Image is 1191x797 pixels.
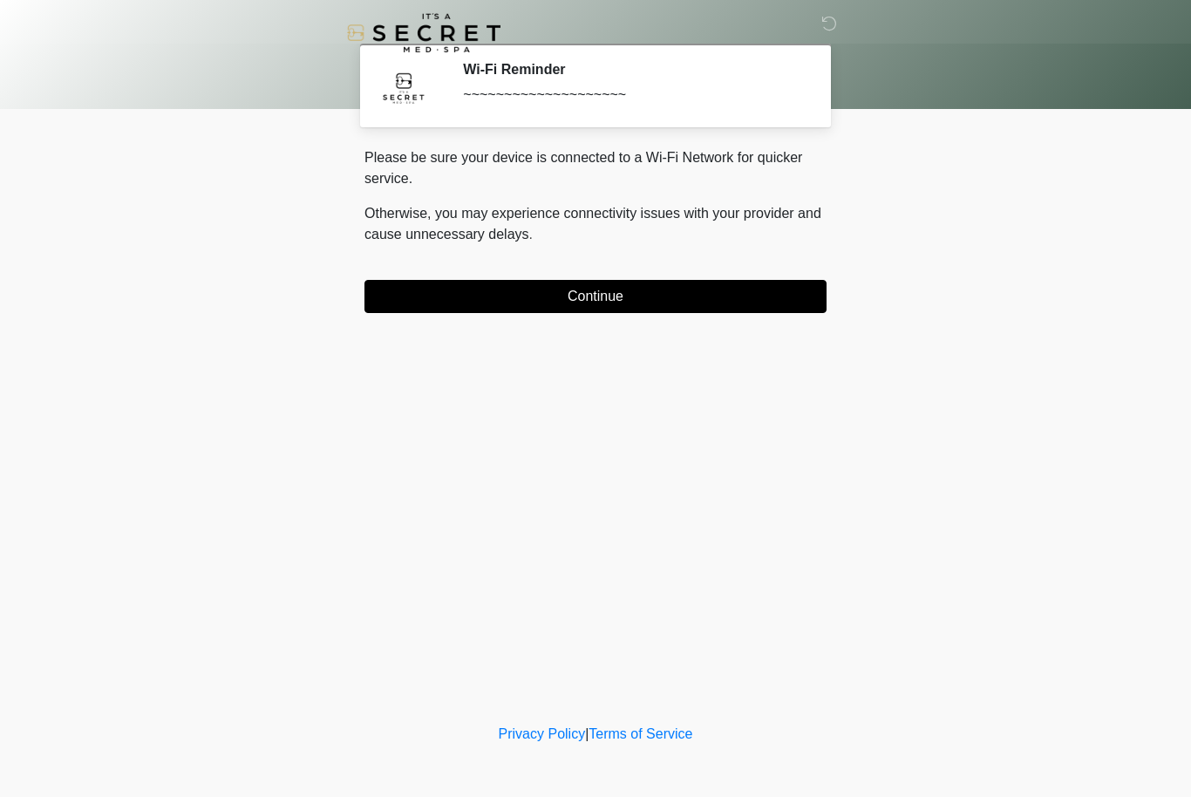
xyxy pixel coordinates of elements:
img: Agent Avatar [378,61,430,113]
a: | [585,726,589,741]
button: Continue [364,280,827,313]
a: Privacy Policy [499,726,586,741]
p: Please be sure your device is connected to a Wi-Fi Network for quicker service. [364,147,827,189]
img: It's A Secret Med Spa Logo [347,13,500,52]
span: . [529,227,533,242]
a: Terms of Service [589,726,692,741]
div: ~~~~~~~~~~~~~~~~~~~~ [463,85,800,106]
h2: Wi-Fi Reminder [463,61,800,78]
p: Otherwise, you may experience connectivity issues with your provider and cause unnecessary delays [364,203,827,245]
